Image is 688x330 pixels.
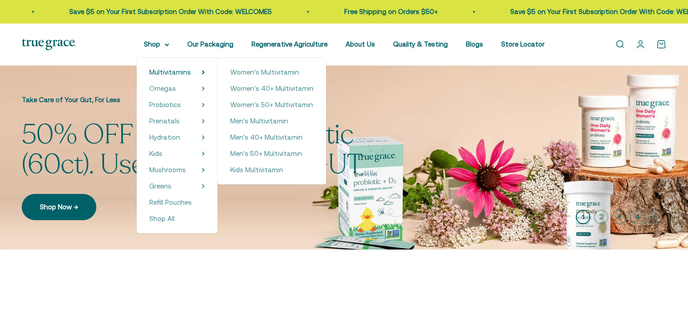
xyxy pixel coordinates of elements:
summary: Greens [149,181,205,192]
span: Kids Multivitamin [230,166,283,174]
a: Men's Multivitamin [230,116,313,127]
button: 5 [648,210,663,224]
a: Hydration [149,132,180,143]
p: Take Care of Your Gut, For Less [22,94,420,105]
span: Women's 40+ Multivitamin [230,85,313,92]
button: 3 [612,210,626,224]
a: Men's 50+ Multivitamin [230,148,313,159]
span: Mushrooms [149,166,186,174]
a: Shop Now → [22,194,96,220]
a: Quality & Testing [393,40,448,48]
a: Mushrooms [149,165,186,175]
a: Greens [149,181,171,192]
p: Save $5 on Your First Subscription Order With Code: WELCOME5 [58,6,261,17]
a: Regenerative Agriculture [251,40,327,48]
span: Refill Pouches [149,198,192,206]
span: Probiotics [149,101,181,108]
span: Men's Multivitamin [230,117,288,125]
summary: Prenatals [149,116,205,127]
button: 4 [630,210,645,224]
a: Store Locator [501,40,545,48]
a: Free Shipping on Orders $50+ [333,8,427,15]
a: Refill Pouches [149,197,205,208]
a: Omegas [149,83,176,94]
span: Shop All [149,215,175,222]
span: Men's 40+ Multivitamin [230,133,303,141]
button: 2 [594,210,608,224]
a: Shop All [149,213,205,224]
a: Women's 40+ Multivitamin [230,83,313,94]
a: Multivitamins [149,67,191,78]
a: Men's 40+ Multivitamin [230,132,313,143]
a: Kids Multivitamin [230,165,313,175]
span: Men's 50+ Multivitamin [230,150,302,157]
a: Our Packaging [187,40,233,48]
span: Women's 50+ Multivitamin [230,101,313,108]
summary: Kids [149,148,205,159]
split-lines: 50% OFF Women’s Probiotic (60ct). Use Code: HAPPYGUT [22,116,363,183]
span: Hydration [149,133,180,141]
summary: Shop [144,39,169,50]
summary: Multivitamins [149,67,205,78]
span: Kids [149,150,162,157]
span: Omegas [149,85,176,92]
summary: Probiotics [149,99,205,110]
summary: Hydration [149,132,205,143]
a: Women's 50+ Multivitamin [230,99,313,110]
span: Greens [149,182,171,190]
button: 1 [576,210,590,224]
a: Women's Multivitamin [230,67,313,78]
span: Women's Multivitamin [230,68,299,76]
span: Multivitamins [149,68,191,76]
summary: Omegas [149,83,205,94]
summary: Mushrooms [149,165,205,175]
a: Kids [149,148,162,159]
a: Probiotics [149,99,181,110]
a: Blogs [466,40,483,48]
a: Prenatals [149,116,180,127]
span: Prenatals [149,117,180,125]
a: About Us [346,40,375,48]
